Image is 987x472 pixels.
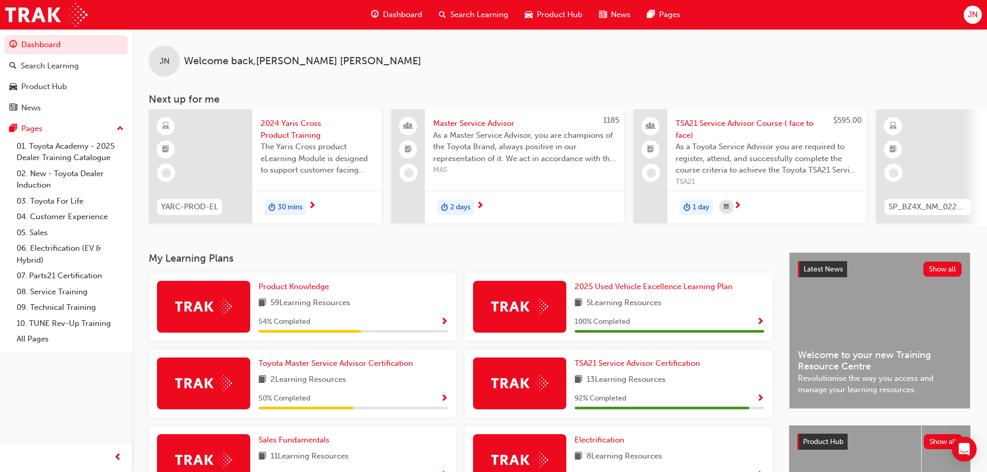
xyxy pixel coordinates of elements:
span: booktick-icon [405,143,412,156]
span: Welcome back , [PERSON_NAME] [PERSON_NAME] [184,55,421,67]
span: booktick-icon [890,143,897,156]
div: Pages [21,123,42,135]
img: Trak [491,452,548,468]
button: Show all [924,434,963,449]
span: people-icon [647,120,654,133]
span: news-icon [599,8,607,21]
button: Show Progress [440,392,448,405]
button: Show Progress [756,392,764,405]
span: next-icon [734,202,741,211]
span: JN [968,9,978,21]
span: 11 Learning Resources [270,450,349,463]
a: Search Learning [4,56,128,76]
span: car-icon [525,8,533,21]
a: Latest NewsShow allWelcome to your new Training Resource CentreRevolutionise the way you access a... [789,252,970,409]
span: 2024 Yaris Cross Product Training [261,118,374,141]
span: JN [160,55,169,67]
span: As a Master Service Advisor, you are champions of the Toyota Brand, always positive in our repres... [433,130,616,165]
span: car-icon [9,82,17,92]
img: Trak [175,375,232,391]
a: car-iconProduct Hub [517,4,591,25]
span: learningRecordVerb_NONE-icon [647,168,656,178]
a: Product HubShow all [797,434,962,450]
a: 06. Electrification (EV & Hybrid) [12,240,128,268]
span: pages-icon [647,8,655,21]
span: guage-icon [9,40,17,50]
span: 5 Learning Resources [587,297,662,310]
span: As a Toyota Service Advisor you are required to register, attend, and successfully complete the c... [676,141,859,176]
span: Master Service Advisor [433,118,616,130]
span: learningRecordVerb_NONE-icon [404,168,413,178]
button: Pages [4,119,128,138]
a: 09. Technical Training [12,299,128,316]
a: 2025 Used Vehicle Excellence Learning Plan [575,281,737,293]
a: 01. Toyota Academy - 2025 Dealer Training Catalogue [12,138,128,166]
span: News [611,9,631,21]
span: Search Learning [450,9,508,21]
img: Trak [491,375,548,391]
img: Trak [175,452,232,468]
span: Product Knowledge [259,282,329,291]
span: book-icon [259,374,266,387]
a: 02. New - Toyota Dealer Induction [12,166,128,193]
span: duration-icon [441,201,448,214]
a: YARC-PROD-EL2024 Yaris Cross Product TrainingThe Yaris Cross product eLearning Module is designed... [149,109,382,223]
span: pages-icon [9,124,17,134]
span: YARC-PROD-EL [161,201,218,213]
a: pages-iconPages [639,4,689,25]
span: news-icon [9,104,17,113]
span: 59 Learning Resources [270,297,350,310]
a: Sales Fundamentals [259,434,334,446]
a: Latest NewsShow all [798,261,962,278]
span: search-icon [439,8,446,21]
button: DashboardSearch LearningProduct HubNews [4,33,128,119]
a: Trak [5,3,88,26]
span: 92 % Completed [575,393,626,405]
span: Electrification [575,435,624,445]
span: booktick-icon [647,143,654,156]
div: Product Hub [21,81,67,93]
span: 54 % Completed [259,316,310,328]
span: Welcome to your new Training Resource Centre [798,349,962,373]
span: Show Progress [756,318,764,327]
span: book-icon [259,297,266,310]
span: Show Progress [440,394,448,404]
div: Search Learning [21,60,79,72]
span: booktick-icon [162,143,169,156]
span: 30 mins [278,202,303,213]
span: The Yaris Cross product eLearning Module is designed to support customer facing sales staff with ... [261,141,374,176]
button: Show Progress [440,316,448,328]
a: $595.00TSA21 Service Advisor Course ( face to face)As a Toyota Service Advisor you are required t... [634,109,867,223]
span: next-icon [476,202,484,211]
span: learningRecordVerb_NONE-icon [162,168,171,178]
span: book-icon [259,450,266,463]
span: 8 Learning Resources [587,450,662,463]
a: News [4,98,128,118]
a: 04. Customer Experience [12,209,128,225]
button: Show all [923,262,962,277]
a: guage-iconDashboard [363,4,431,25]
button: Show Progress [756,316,764,328]
a: search-iconSearch Learning [431,4,517,25]
span: Sales Fundamentals [259,435,330,445]
span: learningResourceType_ELEARNING-icon [890,120,897,133]
span: $595.00 [833,116,862,125]
a: Dashboard [4,35,128,54]
a: 05. Sales [12,225,128,241]
span: Dashboard [383,9,422,21]
h3: Next up for me [132,93,987,105]
span: Show Progress [440,318,448,327]
span: Product Hub [803,437,843,446]
div: News [21,102,41,114]
span: 13 Learning Resources [587,374,666,387]
span: next-icon [308,202,316,211]
a: Toyota Master Service Advisor Certification [259,357,417,369]
span: SP_BZ4X_NM_0224_EL01 [889,201,967,213]
span: 2025 Used Vehicle Excellence Learning Plan [575,282,733,291]
a: 03. Toyota For Life [12,193,128,209]
a: Product Hub [4,77,128,96]
span: 1 day [693,202,709,213]
span: Product Hub [537,9,582,21]
span: learningResourceType_ELEARNING-icon [162,120,169,133]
